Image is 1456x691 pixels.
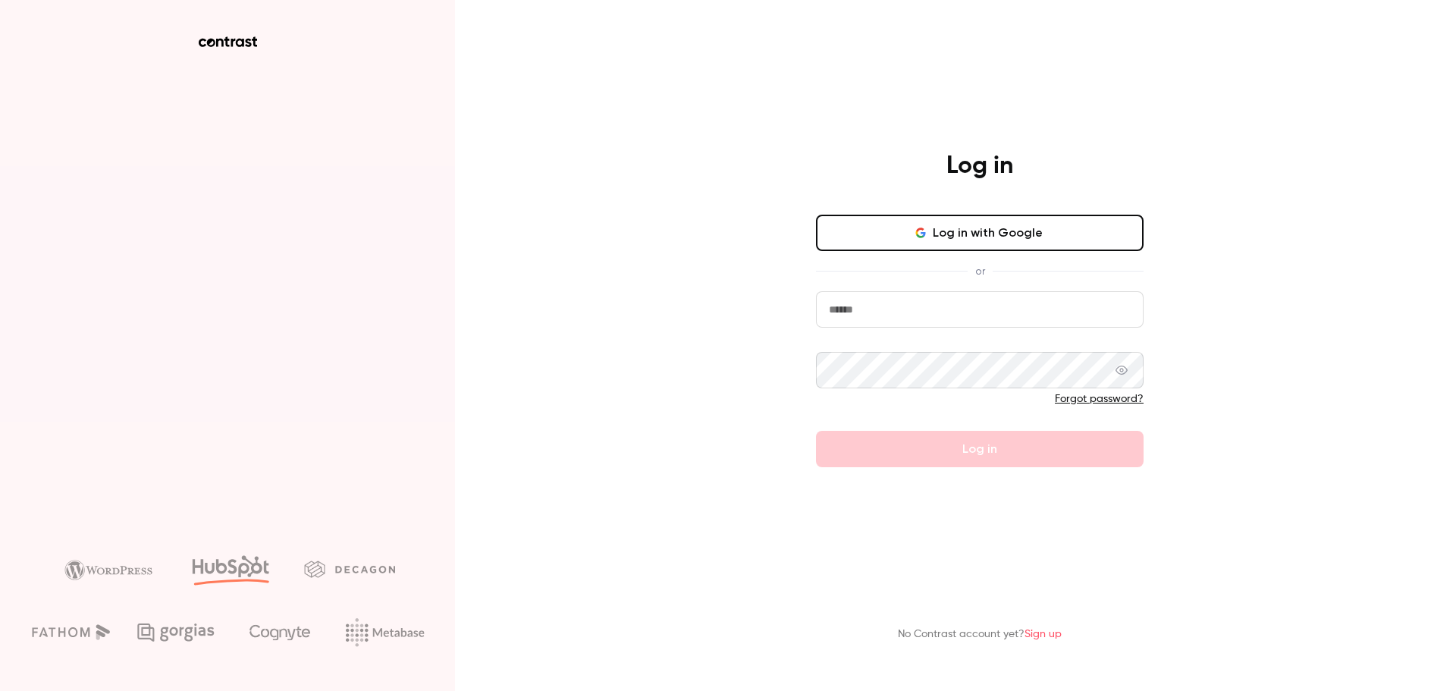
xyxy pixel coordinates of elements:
[946,151,1013,181] h4: Log in
[1025,629,1062,639] a: Sign up
[1055,394,1144,404] a: Forgot password?
[968,263,993,279] span: or
[816,215,1144,251] button: Log in with Google
[898,627,1062,642] p: No Contrast account yet?
[304,561,395,577] img: decagon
